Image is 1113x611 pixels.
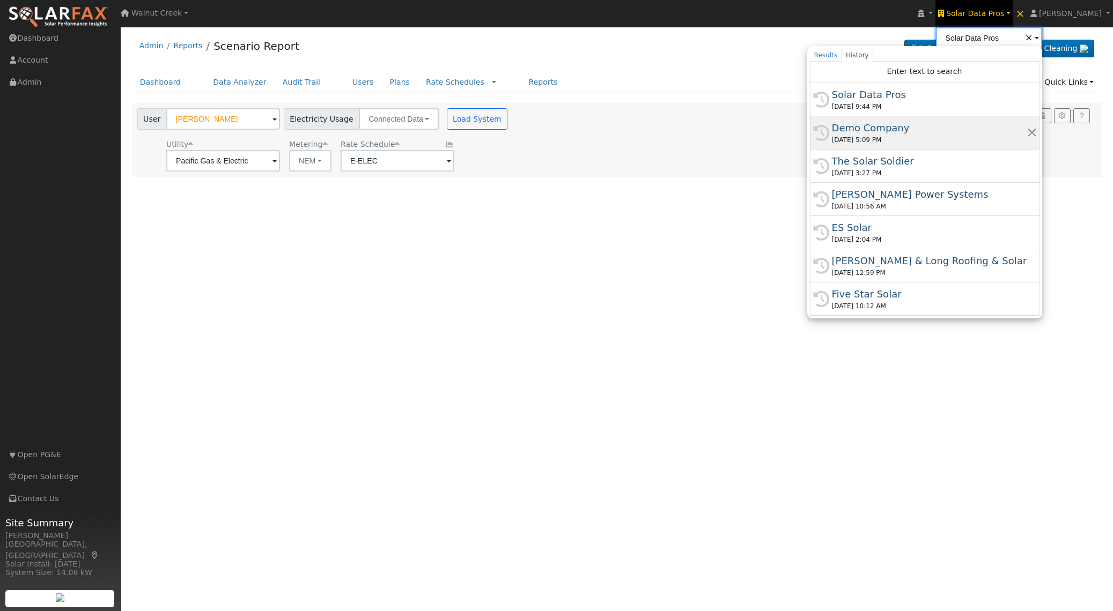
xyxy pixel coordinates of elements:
[1073,108,1090,123] a: Help Link
[205,72,275,92] a: Data Analyzer
[813,92,829,108] i: History
[166,150,280,172] input: Select a Utility
[813,158,829,174] i: History
[887,67,962,76] span: Enter text to search
[813,191,829,207] i: History
[447,108,508,130] button: Load System
[832,168,1027,178] div: [DATE] 3:27 PM
[289,139,331,150] div: Metering
[842,49,873,62] a: History
[832,187,1027,202] div: [PERSON_NAME] Power Systems
[832,202,1027,211] div: [DATE] 10:56 AM
[832,135,1027,145] div: [DATE] 5:09 PM
[8,6,109,28] img: SolarFax
[5,567,115,578] div: System Size: 14.08 kW
[946,9,1004,18] span: Solar Data Pros
[5,558,115,570] div: Solar Install: [DATE]
[832,287,1027,301] div: Five Star Solar
[813,258,829,274] i: History
[5,530,115,541] div: [PERSON_NAME]
[832,268,1027,278] div: [DATE] 12:59 PM
[1039,9,1102,18] span: [PERSON_NAME]
[813,291,829,307] i: History
[1080,44,1088,53] img: retrieve
[832,87,1027,102] div: Solar Data Pros
[166,139,280,150] div: Utility
[344,72,382,92] a: Users
[5,516,115,530] span: Site Summary
[832,220,1027,235] div: ES Solar
[56,593,64,602] img: retrieve
[1036,72,1102,92] a: Quick Links
[1034,108,1051,123] button: Login As
[5,539,115,561] div: [GEOGRAPHIC_DATA], [GEOGRAPHIC_DATA]
[166,108,280,130] input: Select a User
[832,154,1027,168] div: The Solar Soldier
[284,108,359,130] span: Electricity Usage
[810,49,842,62] a: Results
[275,72,328,92] a: Audit Trail
[832,254,1027,268] div: [PERSON_NAME] & Long Roofing & Solar
[1054,108,1071,123] button: Settings
[832,102,1027,111] div: [DATE] 9:44 PM
[173,41,202,50] a: Reports
[341,150,454,172] input: Select a Rate Schedule
[1024,32,1033,43] span: ×
[832,121,1027,135] div: Demo Company
[382,72,418,92] a: Plans
[813,225,829,241] i: History
[1016,7,1025,20] span: ×
[139,41,164,50] a: Admin
[90,551,100,560] a: Map
[832,235,1027,244] div: [DATE] 2:04 PM
[832,301,1027,311] div: [DATE] 10:12 AM
[137,108,167,130] span: User
[520,72,565,92] a: Reports
[131,9,182,17] span: Walnut Creek
[359,108,439,130] button: Connected Data
[132,72,189,92] a: Dashboard
[813,125,829,141] i: History
[426,78,484,86] a: Rate Schedules
[213,40,299,53] a: Scenario Report
[1027,127,1037,138] button: Remove this history
[289,150,331,172] button: NEM
[341,140,400,148] span: Alias: HETOUC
